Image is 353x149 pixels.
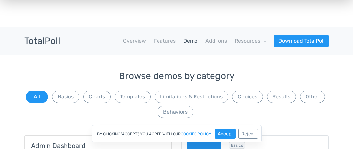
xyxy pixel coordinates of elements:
[24,36,60,46] h3: TotalPoll
[183,37,197,45] a: Demo
[238,129,258,139] button: Reject
[26,91,48,103] button: All
[181,132,211,136] a: cookies policy
[215,129,236,139] button: Accept
[52,91,79,103] button: Basics
[83,91,111,103] button: Charts
[205,37,227,45] a: Add-ons
[229,142,245,149] span: Browse all in Basics
[235,38,266,44] a: Resources
[300,91,325,103] button: Other
[115,91,151,103] button: Templates
[154,37,176,45] a: Features
[267,91,296,103] button: Results
[92,125,262,142] div: By clicking "Accept", you agree with our .
[123,37,146,45] a: Overview
[274,35,329,47] a: Download TotalPoll
[24,71,329,81] h3: Browse demos by category
[232,91,263,103] button: Choices
[155,91,228,103] button: Limitations & Restrictions
[158,106,193,118] button: Behaviors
